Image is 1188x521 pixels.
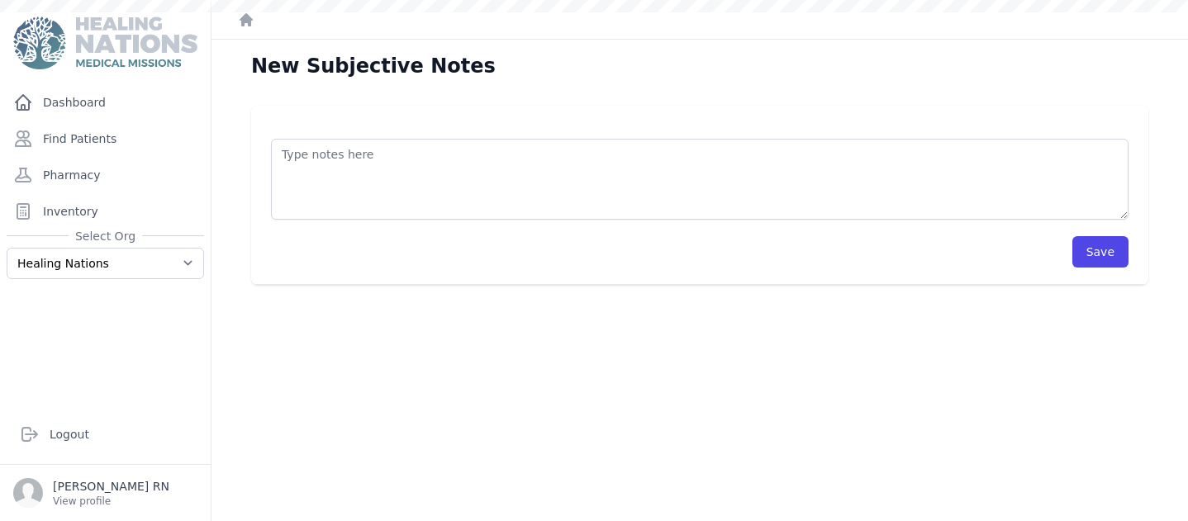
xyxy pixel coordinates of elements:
p: View profile [53,495,169,508]
a: Dashboard [7,86,204,119]
a: Find Patients [7,122,204,155]
button: Save [1072,236,1129,268]
p: [PERSON_NAME] RN [53,478,169,495]
span: Select Org [69,228,142,244]
a: Pharmacy [7,159,204,192]
a: Logout [13,418,197,451]
a: [PERSON_NAME] RN View profile [13,478,197,508]
a: Inventory [7,195,204,228]
h1: New Subjective Notes [251,53,496,79]
img: Medical Missions EMR [13,17,197,69]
